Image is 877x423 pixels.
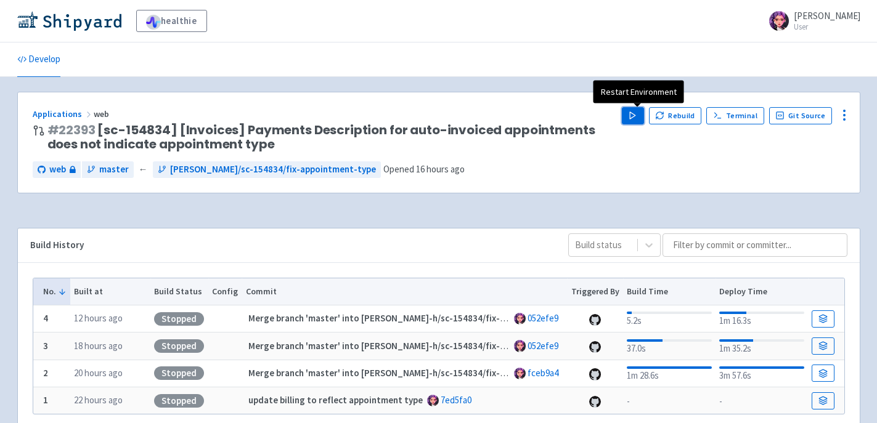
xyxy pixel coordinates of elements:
b: 3 [43,340,48,352]
a: Build Details [812,337,834,355]
b: 4 [43,312,48,324]
a: Terminal [706,107,764,124]
a: Build Details [812,392,834,409]
a: 052efe9 [528,340,558,352]
time: 22 hours ago [74,394,123,406]
div: 5.2s [627,309,711,328]
div: Stopped [154,312,204,326]
span: [PERSON_NAME] [794,10,860,22]
th: Deploy Time [716,278,808,305]
a: web [33,161,81,178]
div: 3m 57.6s [719,364,804,383]
strong: Merge branch 'master' into [PERSON_NAME]-h/sc-154834/fix-appointment-type [248,312,576,324]
img: Shipyard logo [17,11,121,31]
a: #22393 [47,121,96,139]
a: Build Details [812,365,834,382]
div: Stopped [154,339,204,353]
a: 052efe9 [528,312,558,324]
a: [PERSON_NAME] User [762,11,860,31]
th: Commit [242,278,567,305]
div: - [719,392,804,409]
a: master [82,161,134,178]
span: Opened [383,163,465,175]
span: ← [139,163,148,177]
a: Git Source [769,107,833,124]
time: 12 hours ago [74,312,123,324]
div: 1m 16.3s [719,309,804,328]
div: 1m 28.6s [627,364,711,383]
a: Build Details [812,310,834,328]
span: [sc-154834] [Invoices] Payments Description for auto-invoiced appointments does not indicate appo... [47,123,612,151]
small: User [794,23,860,31]
strong: Merge branch 'master' into [PERSON_NAME]-h/sc-154834/fix-appointment-type [248,367,576,379]
div: Stopped [154,394,204,408]
strong: Merge branch 'master' into [PERSON_NAME]-h/sc-154834/fix-appointment-type [248,340,576,352]
a: fceb9a4 [528,367,558,379]
b: 1 [43,394,48,406]
div: Build History [30,238,549,252]
div: Stopped [154,366,204,380]
div: 1m 35.2s [719,337,804,356]
button: No. [43,285,67,298]
div: 37.0s [627,337,711,356]
button: Rebuild [649,107,702,124]
time: 16 hours ago [416,163,465,175]
input: Filter by commit or committer... [663,233,847,257]
a: 7ed5fa0 [441,394,471,406]
time: 18 hours ago [74,340,123,352]
b: 2 [43,367,48,379]
a: healthie [136,10,207,32]
div: - [627,392,711,409]
a: [PERSON_NAME]/sc-154834/fix-appointment-type [153,161,381,178]
a: Applications [33,108,94,119]
span: master [99,163,129,177]
th: Build Status [150,278,208,305]
button: Play [622,107,644,124]
time: 20 hours ago [74,367,123,379]
span: web [49,163,66,177]
th: Triggered By [567,278,623,305]
th: Built at [70,278,150,305]
th: Config [208,278,242,305]
th: Build Time [623,278,716,305]
strong: update billing to reflect appointment type [248,394,423,406]
span: [PERSON_NAME]/sc-154834/fix-appointment-type [170,163,376,177]
a: Develop [17,42,60,77]
span: web [94,108,111,119]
